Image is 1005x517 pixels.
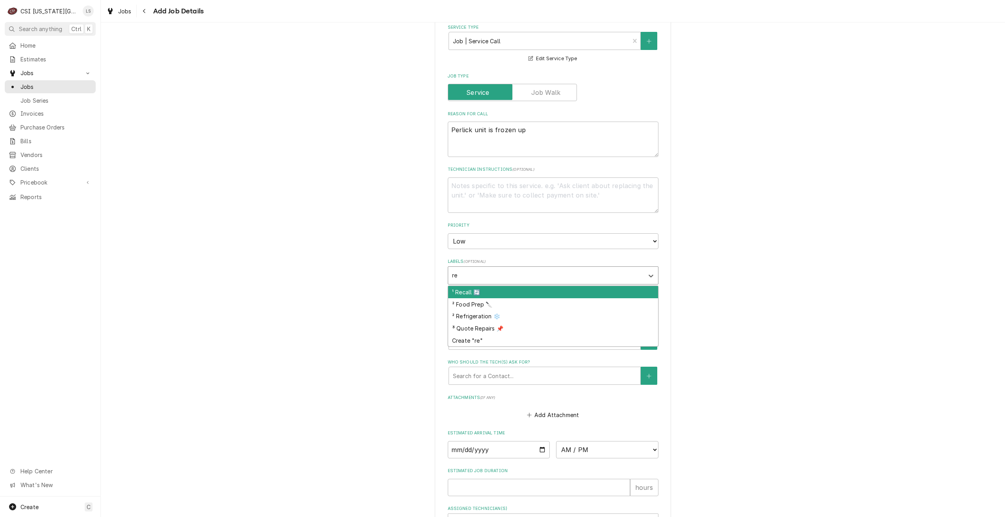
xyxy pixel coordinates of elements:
span: Jobs [20,83,92,91]
div: Job Type [448,73,658,101]
label: Attachments [448,395,658,401]
label: Assigned Technician(s) [448,506,658,512]
a: Clients [5,162,96,175]
span: Create [20,504,39,510]
div: ² Food Prep 🔪 [448,298,658,310]
label: Who should the tech(s) ask for? [448,359,658,366]
span: Pricebook [20,178,80,186]
a: Vendors [5,148,96,161]
div: C [7,6,18,17]
button: Create New Contact [641,367,657,385]
label: Service Type [448,24,658,31]
span: Home [20,41,92,50]
a: Purchase Orders [5,121,96,134]
a: Go to Pricebook [5,176,96,189]
div: Attachments [448,395,658,421]
div: CSI [US_STATE][GEOGRAPHIC_DATA] [20,7,78,15]
div: Labels [448,258,658,284]
button: Add Attachment [525,410,580,421]
a: Jobs [5,80,96,93]
span: Estimates [20,55,92,63]
a: Go to Jobs [5,66,96,79]
span: Add Job Details [151,6,204,17]
a: Job Series [5,94,96,107]
div: Reason For Call [448,111,658,157]
label: Reason For Call [448,111,658,117]
label: Job Type [448,73,658,79]
span: ( if any ) [480,395,495,400]
label: Estimated Arrival Time [448,430,658,436]
span: Help Center [20,467,91,475]
label: Labels [448,258,658,265]
div: Estimated Arrival Time [448,430,658,458]
span: What's New [20,481,91,489]
div: ¹ Recall 🔄 [448,286,658,298]
div: ³ Quote Repairs 📌 [448,322,658,334]
div: hours [630,479,658,496]
label: Technician Instructions [448,166,658,173]
a: Go to Help Center [5,465,96,478]
div: Service Type [448,24,658,63]
span: Job Series [20,96,92,105]
span: Invoices [20,109,92,118]
a: Reports [5,190,96,203]
div: LS [83,6,94,17]
button: Create New Service [641,32,657,50]
a: Estimates [5,53,96,66]
a: Home [5,39,96,52]
div: Priority [448,222,658,249]
span: Jobs [118,7,132,15]
div: Who should the tech(s) ask for? [448,359,658,385]
svg: Create New Service [647,39,651,44]
span: Ctrl [71,25,82,33]
span: Jobs [20,69,80,77]
span: C [87,503,91,511]
span: Vendors [20,151,92,159]
label: Estimated Job Duration [448,468,658,474]
div: Create "re" [448,334,658,347]
div: CSI Kansas City's Avatar [7,6,18,17]
button: Search anythingCtrlK [5,22,96,36]
div: Lindy Springer's Avatar [83,6,94,17]
div: ² Refrigeration ❄️ [448,310,658,322]
button: Edit Service Type [527,54,578,64]
textarea: Perlick unit is frozen up [448,122,658,157]
a: Go to What's New [5,478,96,491]
svg: Create New Contact [647,373,651,379]
a: Invoices [5,107,96,120]
a: Jobs [103,5,135,18]
span: ( optional ) [512,167,534,172]
span: Search anything [19,25,62,33]
span: ( optional ) [464,259,486,264]
a: Bills [5,135,96,148]
span: Clients [20,164,92,173]
select: Time Select [556,441,658,458]
span: Reports [20,193,92,201]
label: Priority [448,222,658,229]
div: Estimated Job Duration [448,468,658,496]
span: K [87,25,91,33]
span: Purchase Orders [20,123,92,131]
span: Bills [20,137,92,145]
div: Technician Instructions [448,166,658,212]
input: Date [448,441,550,458]
button: Navigate back [138,5,151,17]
